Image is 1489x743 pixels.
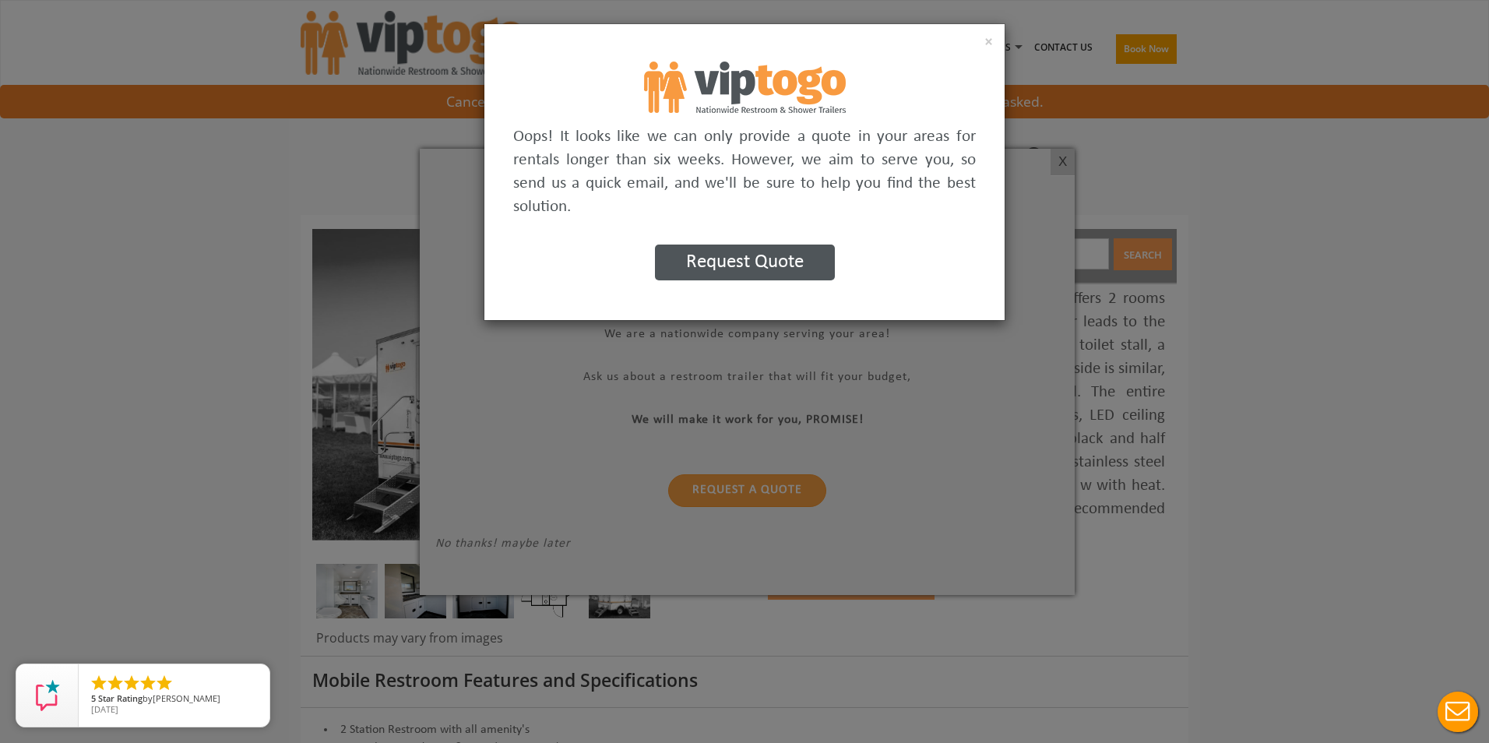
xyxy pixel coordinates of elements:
[91,694,257,705] span: by
[984,34,993,50] button: ×
[655,256,835,270] a: Request Quote
[91,703,118,715] span: [DATE]
[655,245,835,280] button: Request Quote
[91,692,96,704] span: 5
[32,680,63,711] img: Review Rating
[106,674,125,692] li: 
[153,692,220,704] span: [PERSON_NAME]
[644,62,846,113] img: footer logo
[90,674,108,692] li: 
[122,674,141,692] li: 
[1427,681,1489,743] button: Live Chat
[513,125,976,219] p: Oops! It looks like we can only provide a quote in your areas for rentals longer than six weeks. ...
[98,692,143,704] span: Star Rating
[139,674,157,692] li: 
[155,674,174,692] li: 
